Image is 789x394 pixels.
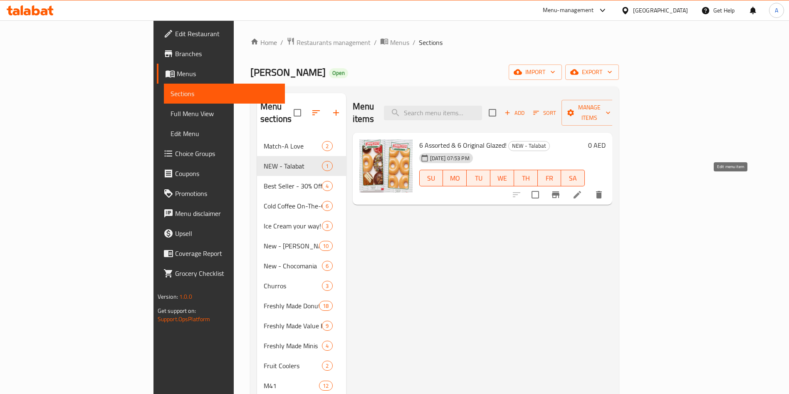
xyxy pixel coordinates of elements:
span: 18 [319,302,332,310]
div: items [319,301,332,311]
div: items [322,221,332,231]
span: Match-A Love [264,141,322,151]
button: WE [490,170,514,186]
span: 12 [319,382,332,390]
div: NEW - Talabat1 [257,156,346,176]
span: Get support on: [158,305,196,316]
span: Cold Coffee On-The-Go [264,201,322,211]
a: Branches [157,44,285,64]
span: Churros [264,281,322,291]
div: Match-A Love2 [257,136,346,156]
a: Grocery Checklist [157,263,285,283]
span: Select to update [527,186,544,203]
span: Edit Restaurant [175,29,279,39]
span: 9 [322,322,332,330]
span: Open [329,69,348,77]
span: Promotions [175,188,279,198]
span: New - [PERSON_NAME] ([GEOGRAPHIC_DATA]) [264,241,319,251]
span: 2 [322,142,332,150]
div: New - Harry Potter (House of Hogwarts) [264,241,319,251]
div: New - Chocomania6 [257,256,346,276]
div: items [322,201,332,211]
div: items [322,161,332,171]
span: Best Seller - 30% Off [264,181,322,191]
span: 6 [322,202,332,210]
span: Freshly Made Value Boxes [264,321,322,331]
button: import [509,64,562,80]
span: Freshly Made Minis [264,341,322,351]
button: SA [561,170,585,186]
span: export [572,67,612,77]
span: Coverage Report [175,248,279,258]
span: WE [494,172,511,184]
span: 4 [322,342,332,350]
nav: breadcrumb [250,37,619,48]
span: SU [423,172,440,184]
div: Open [329,68,348,78]
span: Branches [175,49,279,59]
span: Freshly Made Donuts [264,301,319,311]
h6: 0 AED [588,139,606,151]
span: Select all sections [289,104,306,121]
span: Select section [484,104,501,121]
div: Freshly Made Value Boxes9 [257,316,346,336]
span: 10 [319,242,332,250]
span: TU [470,172,487,184]
span: Menus [390,37,409,47]
a: Edit Menu [164,124,285,144]
a: Menus [380,37,409,48]
div: Churros3 [257,276,346,296]
span: Version: [158,291,178,302]
span: Add [503,108,526,118]
div: items [322,281,332,291]
div: [GEOGRAPHIC_DATA] [633,6,688,15]
a: Restaurants management [287,37,371,48]
span: M41 [264,381,319,391]
span: [PERSON_NAME] [250,63,326,82]
span: Menu disclaimer [175,208,279,218]
a: Choice Groups [157,144,285,164]
span: 1 [322,162,332,170]
li: / [413,37,416,47]
a: Edit Restaurant [157,24,285,44]
button: Branch-specific-item [546,185,566,205]
a: Support.OpsPlatform [158,314,210,325]
span: A [775,6,778,15]
button: FR [538,170,561,186]
span: 1.0.0 [179,291,192,302]
div: Freshly Made Minis4 [257,336,346,356]
span: 4 [322,182,332,190]
span: Full Menu View [171,109,279,119]
div: Fruit Coolers [264,361,322,371]
span: Ice Cream your way! [264,221,322,231]
button: SU [419,170,443,186]
div: Freshly Made Donuts18 [257,296,346,316]
span: NEW - Talabat [509,141,549,151]
input: search [384,106,482,120]
img: 6 Assorted & 6 Original Glazed! [359,139,413,193]
span: NEW - Talabat [264,161,322,171]
div: Ice Cream your way!3 [257,216,346,236]
span: MO [446,172,463,184]
div: items [322,141,332,151]
button: MO [443,170,467,186]
div: New - [PERSON_NAME] ([GEOGRAPHIC_DATA])10 [257,236,346,256]
span: 3 [322,282,332,290]
span: Coupons [175,169,279,178]
a: Coupons [157,164,285,183]
div: items [322,361,332,371]
button: Manage items [561,100,617,126]
a: Upsell [157,223,285,243]
h2: Menu items [353,100,374,125]
li: / [374,37,377,47]
div: NEW - Talabat [508,141,550,151]
span: 2 [322,362,332,370]
span: Menus [177,69,279,79]
span: Sort [533,108,556,118]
